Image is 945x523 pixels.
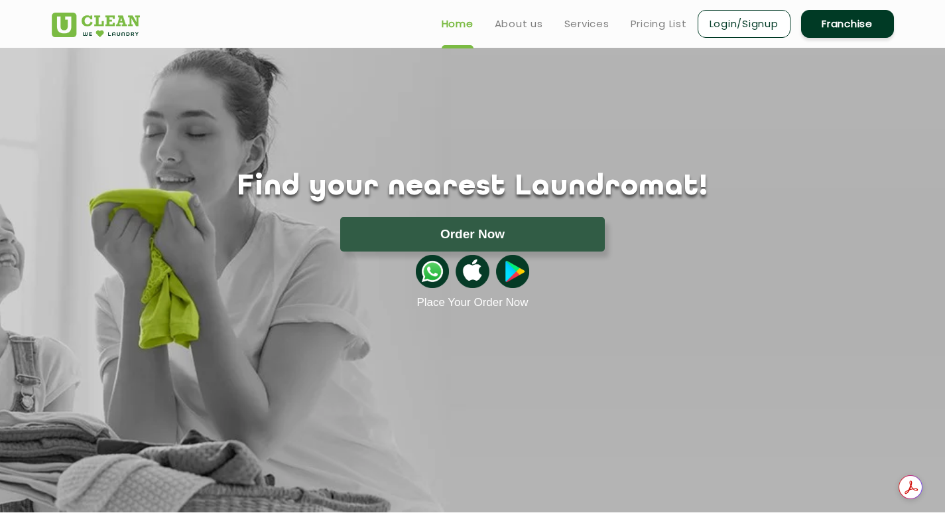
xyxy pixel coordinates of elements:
[42,171,904,204] h1: Find your nearest Laundromat!
[52,13,140,37] img: UClean Laundry and Dry Cleaning
[801,10,894,38] a: Franchise
[340,217,605,252] button: Order Now
[456,255,489,288] img: apple-icon.png
[631,16,687,32] a: Pricing List
[496,255,529,288] img: playstoreicon.png
[495,16,543,32] a: About us
[416,255,449,288] img: whatsappicon.png
[698,10,790,38] a: Login/Signup
[442,16,473,32] a: Home
[416,296,528,309] a: Place Your Order Now
[564,16,609,32] a: Services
